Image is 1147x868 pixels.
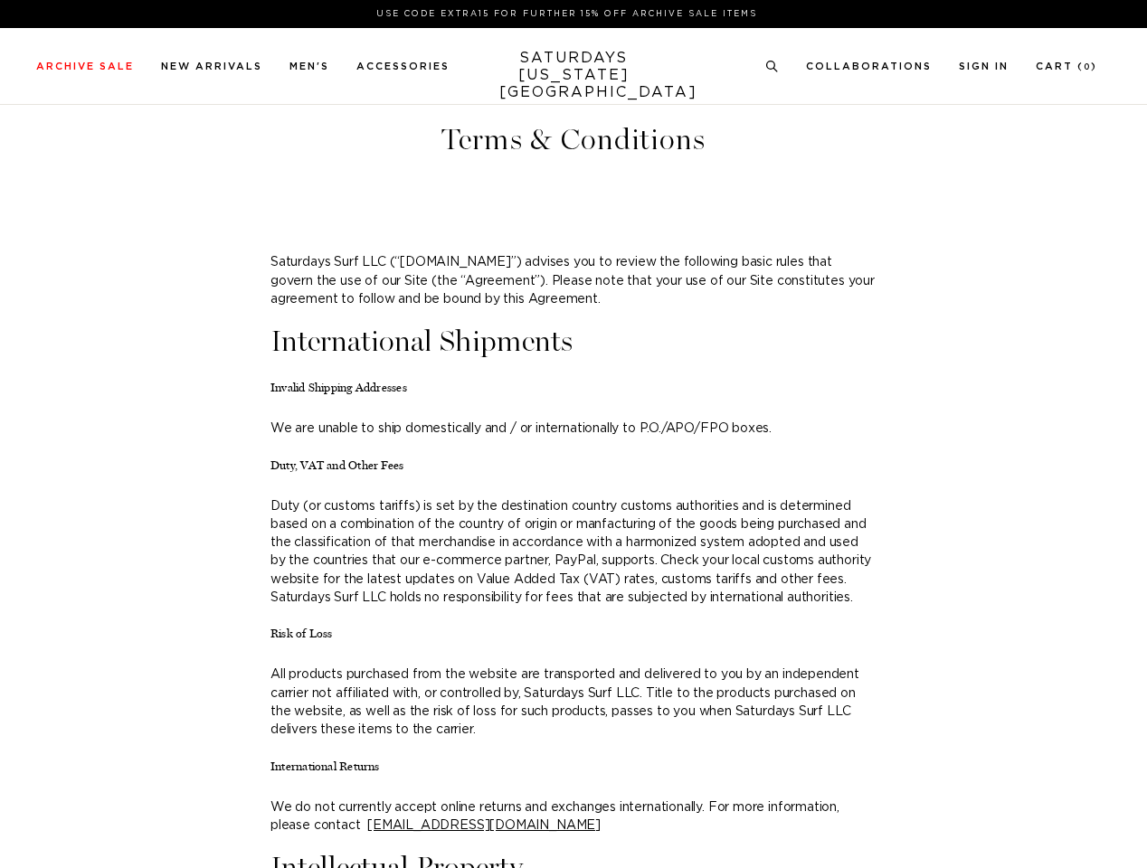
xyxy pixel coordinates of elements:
[959,61,1009,71] a: Sign In
[43,7,1090,21] p: Use Code EXTRA15 for Further 15% Off Archive Sale Items
[161,61,262,71] a: New Arrivals
[356,61,450,71] a: Accessories
[1084,63,1091,71] small: 0
[270,326,877,356] h1: International Shipments
[270,497,877,608] p: Duty (or customs tariffs) is set by the destination country customs authorities and is determined...
[289,61,329,71] a: Men's
[36,61,134,71] a: Archive Sale
[270,420,877,438] p: We are unable to ship domestically and / or internationally to P.O./APO/FPO boxes.
[14,125,1133,155] h1: Terms & Conditions
[270,625,877,643] h4: Risk of Loss
[270,665,877,739] p: All products purchased from the website are transported and delivered to you by an independent ca...
[367,819,601,832] a: [EMAIL_ADDRESS][DOMAIN_NAME]
[270,253,877,308] p: Saturdays Surf LLC (“[DOMAIN_NAME]”) advises you to review the following basic rules that govern ...
[270,758,877,776] h4: International Returns
[270,379,877,397] h4: Invalid Shipping Addresses
[499,50,649,101] a: SATURDAYS[US_STATE][GEOGRAPHIC_DATA]
[270,457,877,475] h4: Duty, VAT and Other Fees
[806,61,932,71] a: Collaborations
[270,798,877,835] p: We do not currently accept online returns and exchanges internationally. For more information, pl...
[1036,61,1097,71] a: Cart (0)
